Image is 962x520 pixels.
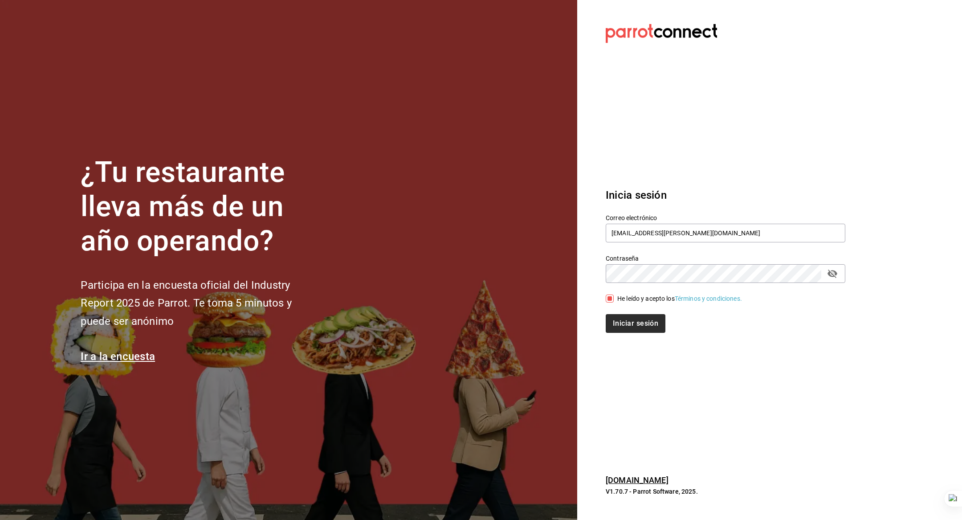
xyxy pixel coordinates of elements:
a: Ir a la encuesta [81,350,155,363]
a: Términos y condiciones. [675,295,742,302]
h3: Inicia sesión [606,187,845,203]
h1: ¿Tu restaurante lleva más de un año operando? [81,156,321,258]
p: V1.70.7 - Parrot Software, 2025. [606,487,845,496]
div: He leído y acepto los [617,294,742,303]
button: Iniciar sesión [606,314,665,333]
label: Correo electrónico [606,215,845,221]
a: [DOMAIN_NAME] [606,475,669,485]
h2: Participa en la encuesta oficial del Industry Report 2025 de Parrot. Te toma 5 minutos y puede se... [81,276,321,331]
label: Contraseña [606,255,845,262]
button: passwordField [825,266,840,281]
input: Ingresa tu correo electrónico [606,224,845,242]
